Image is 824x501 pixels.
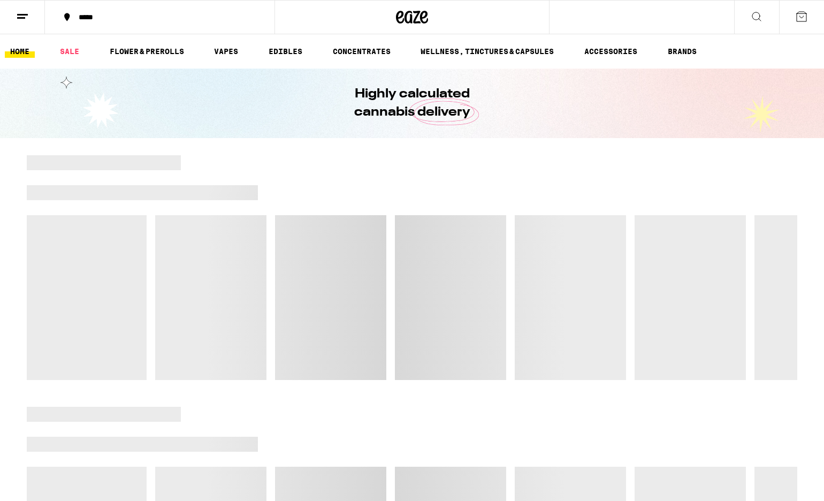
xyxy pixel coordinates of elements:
[579,45,643,58] a: ACCESSORIES
[55,45,85,58] a: SALE
[327,45,396,58] a: CONCENTRATES
[263,45,308,58] a: EDIBLES
[209,45,243,58] a: VAPES
[324,85,500,122] h1: Highly calculated cannabis delivery
[104,45,189,58] a: FLOWER & PREROLLS
[5,45,35,58] a: HOME
[662,45,702,58] button: BRANDS
[415,45,559,58] a: WELLNESS, TINCTURES & CAPSULES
